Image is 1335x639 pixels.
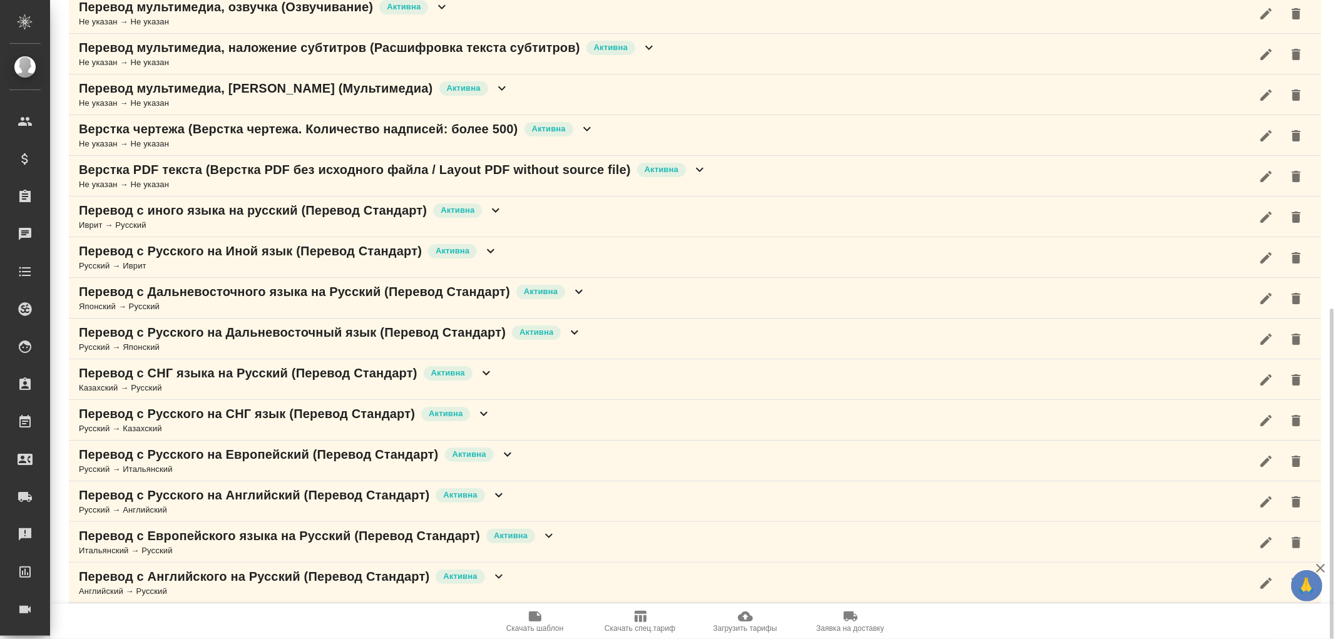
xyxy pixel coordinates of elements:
[79,463,515,476] div: Русский → Итальянский
[1251,39,1281,69] button: Редактировать услугу
[1281,161,1311,192] button: Удалить услугу
[79,585,506,598] div: Английский → Русский
[594,41,628,54] p: Активна
[483,604,588,639] button: Скачать шаблон
[69,522,1321,563] div: Перевод с Европейского языка на Русский (Перевод Стандарт)АктивнаИтальянский → Русский
[387,1,421,13] p: Активна
[1251,121,1281,151] button: Редактировать услугу
[69,74,1321,115] div: Перевод мультимедиа, [PERSON_NAME] (Мультимедиа)АктивнаНе указан → Не указан
[79,202,427,219] p: Перевод с иного языка на русский (Перевод Стандарт)
[69,197,1321,237] div: Перевод с иного языка на русский (Перевод Стандарт)АктивнаИврит → Русский
[79,544,556,557] div: Итальянский → Русский
[79,161,631,178] p: Верстка PDF текста (Верстка PDF без исходного файла / Layout PDF without source file)
[1281,365,1311,395] button: Удалить услугу
[506,624,563,633] span: Скачать шаблон
[441,204,474,217] p: Активна
[436,245,469,257] p: Активна
[69,400,1321,441] div: Перевод с Русского на СНГ язык (Перевод Стандарт)АктивнаРусский → Казахский
[519,326,553,339] p: Активна
[79,260,498,272] div: Русский → Иврит
[1281,406,1311,436] button: Удалить услугу
[588,604,693,639] button: Скачать спец.тариф
[79,422,491,435] div: Русский → Казахский
[1281,243,1311,273] button: Удалить услугу
[1251,568,1281,598] button: Редактировать услугу
[1281,80,1311,110] button: Удалить услугу
[798,604,903,639] button: Заявка на доставку
[431,367,465,379] p: Активна
[1281,284,1311,314] button: Удалить услугу
[79,405,415,422] p: Перевод с Русского на СНГ язык (Перевод Стандарт)
[79,56,657,69] div: Не указан → Не указан
[79,283,510,300] p: Перевод с Дальневосточного языка на Русский (Перевод Стандарт)
[69,237,1321,278] div: Перевод с Русского на Иной язык (Перевод Стандарт)АктивнаРусский → Иврит
[79,382,494,394] div: Казахский → Русский
[1281,528,1311,558] button: Удалить услугу
[79,486,429,504] p: Перевод с Русского на Английский (Перевод Стандарт)
[713,624,777,633] span: Загрузить тарифы
[79,97,509,110] div: Не указан → Не указан
[1281,324,1311,354] button: Удалить услугу
[1251,406,1281,436] button: Редактировать услугу
[79,364,417,382] p: Перевод с СНГ языка на Русский (Перевод Стандарт)
[524,285,558,298] p: Активна
[816,624,884,633] span: Заявка на доставку
[79,219,503,232] div: Иврит → Русский
[1251,284,1281,314] button: Редактировать услугу
[1281,39,1311,69] button: Удалить услугу
[79,341,582,354] div: Русский → Японский
[443,570,477,583] p: Активна
[79,324,506,341] p: Перевод с Русского на Дальневосточный язык (Перевод Стандарт)
[79,39,580,56] p: Перевод мультимедиа, наложение субтитров (Расшифровка текста субтитров)
[1251,324,1281,354] button: Редактировать услугу
[79,568,429,585] p: Перевод с Английского на Русский (Перевод Стандарт)
[1251,365,1281,395] button: Редактировать услугу
[79,446,439,463] p: Перевод с Русского на Европейский (Перевод Стандарт)
[494,529,528,542] p: Активна
[1251,80,1281,110] button: Редактировать услугу
[1291,570,1322,601] button: 🙏
[1281,202,1311,232] button: Удалить услугу
[69,563,1321,603] div: Перевод с Английского на Русский (Перевод Стандарт)АктивнаАнглийский → Русский
[79,300,586,313] div: Японский → Русский
[69,278,1321,319] div: Перевод с Дальневосточного языка на Русский (Перевод Стандарт)АктивнаЯпонский → Русский
[1251,161,1281,192] button: Редактировать услугу
[79,242,422,260] p: Перевод с Русского на Иной язык (Перевод Стандарт)
[645,163,678,176] p: Активна
[1251,243,1281,273] button: Редактировать услугу
[1296,573,1317,599] span: 🙏
[605,624,675,633] span: Скачать спец.тариф
[1281,446,1311,476] button: Удалить услугу
[69,34,1321,74] div: Перевод мультимедиа, наложение субтитров (Расшифровка текста субтитров)АктивнаНе указан → Не указан
[1281,121,1311,151] button: Удалить услугу
[1251,446,1281,476] button: Редактировать услугу
[1281,487,1311,517] button: Удалить услугу
[532,123,566,135] p: Активна
[1251,528,1281,558] button: Редактировать услугу
[69,319,1321,359] div: Перевод с Русского на Дальневосточный язык (Перевод Стандарт)АктивнаРусский → Японский
[69,156,1321,197] div: Верстка PDF текста (Верстка PDF без исходного файла / Layout PDF without source file)АктивнаНе ук...
[79,504,506,516] div: Русский → Английский
[69,115,1321,156] div: Верстка чертежа (Верстка чертежа. Количество надписей: более 500)АктивнаНе указан → Не указан
[79,79,433,97] p: Перевод мультимедиа, [PERSON_NAME] (Мультимедиа)
[443,489,477,501] p: Активна
[1281,568,1311,598] button: Удалить услугу
[69,359,1321,400] div: Перевод с СНГ языка на Русский (Перевод Стандарт)АктивнаКазахский → Русский
[69,441,1321,481] div: Перевод с Русского на Европейский (Перевод Стандарт)АктивнаРусский → Итальянский
[79,16,449,28] div: Не указан → Не указан
[429,407,463,420] p: Активна
[79,527,480,544] p: Перевод с Европейского языка на Русский (Перевод Стандарт)
[69,481,1321,522] div: Перевод с Русского на Английский (Перевод Стандарт)АктивнаРусский → Английский
[447,82,481,95] p: Активна
[1251,487,1281,517] button: Редактировать услугу
[79,178,707,191] div: Не указан → Не указан
[79,120,518,138] p: Верстка чертежа (Верстка чертежа. Количество надписей: более 500)
[79,138,595,150] div: Не указан → Не указан
[1251,202,1281,232] button: Редактировать услугу
[453,448,486,461] p: Активна
[693,604,798,639] button: Загрузить тарифы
